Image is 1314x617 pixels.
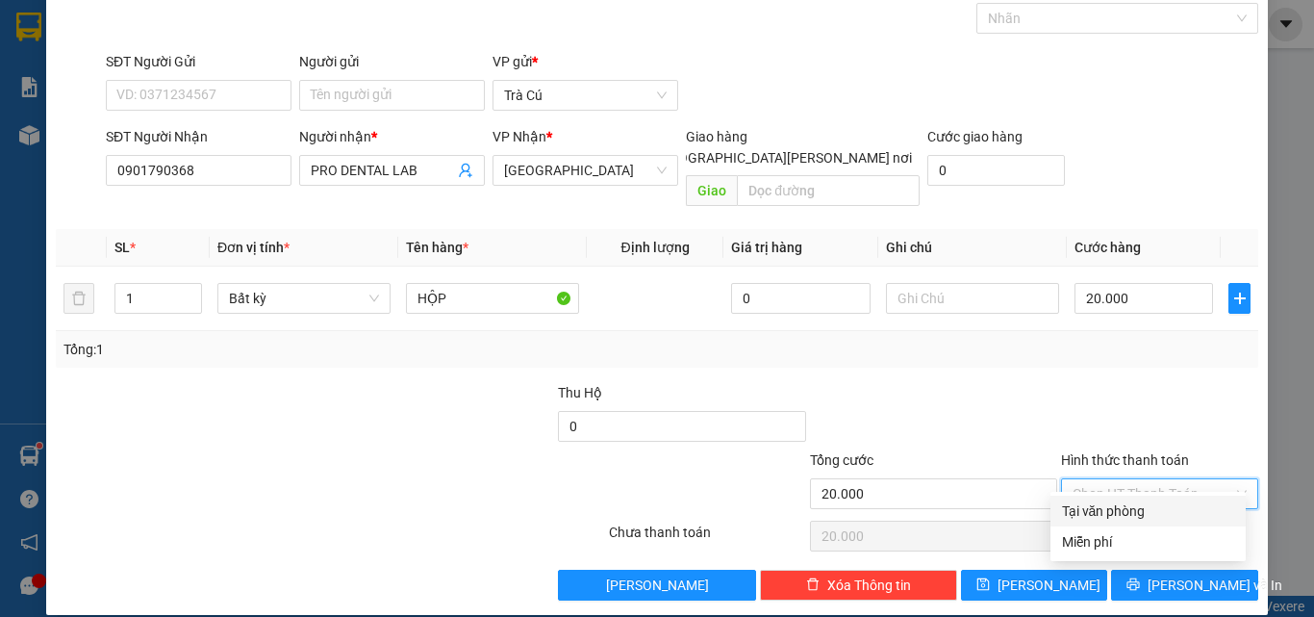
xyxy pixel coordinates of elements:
span: Trà Cú [504,81,667,110]
div: 0948284575 [125,83,320,110]
span: printer [1126,578,1140,593]
input: Cước giao hàng [927,155,1065,186]
label: Cước giao hàng [927,129,1023,144]
div: VP gửi [493,51,678,72]
span: [PERSON_NAME] [606,575,709,596]
div: SĐT Người Nhận [106,126,291,147]
button: delete [63,283,94,314]
div: Tổng: 1 [63,339,509,360]
span: Cước hàng [1074,240,1141,255]
span: Thu Hộ [558,385,602,400]
div: 250.000 [122,121,322,148]
span: plus [1229,291,1250,306]
button: plus [1228,283,1251,314]
input: 0 [731,283,870,314]
div: SĐT Người Gửi [106,51,291,72]
th: Ghi chú [878,229,1067,267]
span: Bất kỳ [229,284,379,313]
span: SL [114,240,130,255]
span: Giao hàng [686,129,747,144]
div: Tại văn phòng [1062,501,1234,522]
span: Gửi: [16,18,46,39]
span: Định lượng [620,240,689,255]
span: Giao [686,175,737,206]
div: Người nhận [299,126,485,147]
span: Tên hàng [406,240,468,255]
button: printer[PERSON_NAME] và In [1111,570,1258,601]
span: Sài Gòn [504,156,667,185]
span: Đơn vị tính [217,240,290,255]
input: Dọc đường [737,175,920,206]
span: Nhận: [125,16,171,37]
div: [GEOGRAPHIC_DATA] [125,16,320,60]
label: Hình thức thanh toán [1061,452,1189,468]
span: VP Nhận [493,129,546,144]
span: [GEOGRAPHIC_DATA][PERSON_NAME] nơi [649,147,920,168]
button: save[PERSON_NAME] [961,570,1108,601]
div: Người gửi [299,51,485,72]
input: VD: Bàn, Ghế [406,283,579,314]
input: Ghi Chú [886,283,1059,314]
span: Giá trị hàng [731,240,802,255]
span: Xóa Thông tin [827,575,911,596]
button: [PERSON_NAME] [558,570,755,601]
span: [PERSON_NAME] [998,575,1100,596]
span: user-add [458,163,473,178]
span: save [976,578,990,593]
span: [PERSON_NAME] và In [1148,575,1282,596]
button: deleteXóa Thông tin [760,570,957,601]
span: Tổng cước [810,452,873,468]
span: delete [806,578,820,593]
div: Trà Cú [16,16,112,39]
div: PHƯƠNG [125,60,320,83]
span: CC : [122,126,149,146]
div: Miễn phí [1062,531,1234,553]
div: Chưa thanh toán [607,522,808,555]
